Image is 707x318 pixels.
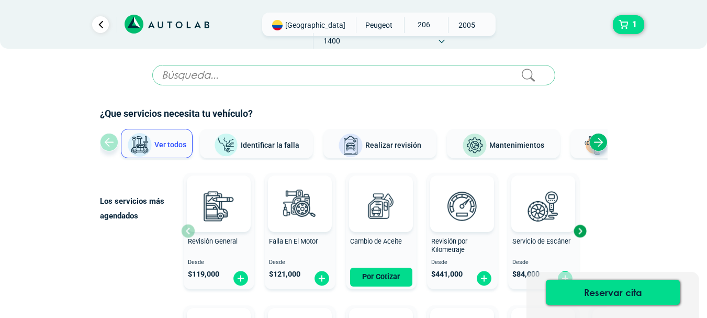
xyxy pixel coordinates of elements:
[365,141,421,149] span: Realizar revisión
[196,183,242,229] img: revision_general-v3.svg
[512,259,575,266] span: Desde
[361,17,398,33] span: PEUGEOT
[447,129,560,158] button: Mantenimientos
[269,259,331,266] span: Desde
[214,133,239,158] img: Identificar la falla
[448,17,486,33] span: 2005
[269,237,318,245] span: Falla En El Motor
[188,259,250,266] span: Desde
[520,183,566,229] img: escaner-v3.svg
[277,183,323,229] img: diagnostic_engine-v3.svg
[512,237,570,245] span: Servicio de Escáner
[121,129,193,158] button: Ver todos
[92,16,109,33] a: Ir al paso anterior
[431,237,467,254] span: Revisión por Kilometraje
[557,270,574,287] img: fi_plus-circle2.svg
[572,223,588,239] div: Next slide
[358,183,404,229] img: cambio_de_aceite-v3.svg
[127,133,152,158] img: Ver todos
[200,129,313,158] button: Identificar la falla
[508,173,579,289] button: Servicio de Escáner Desde $84,000
[265,173,335,289] button: Falla En El Motor Desde $121,000
[232,270,249,287] img: fi_plus-circle2.svg
[613,15,644,34] button: 1
[489,141,544,149] span: Mantenimientos
[431,270,463,279] span: $ 441,000
[350,268,412,287] button: Por Cotizar
[184,173,254,289] button: Revisión General Desde $119,000
[581,133,607,158] img: Latonería y Pintura
[269,270,300,279] span: $ 121,000
[323,129,436,158] button: Realizar revisión
[462,133,487,158] img: Mantenimientos
[272,20,283,30] img: Flag of COLOMBIA
[512,270,540,279] span: $ 84,000
[100,107,608,120] h2: ¿Que servicios necesita tu vehículo?
[446,178,478,209] img: AD0BCuuxAAAAAElFTkSuQmCC
[546,280,680,305] button: Reservar cita
[365,178,397,209] img: AD0BCuuxAAAAAElFTkSuQmCC
[188,270,219,279] span: $ 119,000
[152,65,555,85] input: Búsqueda...
[285,20,345,30] span: [GEOGRAPHIC_DATA]
[427,173,498,289] button: Revisión por Kilometraje Desde $441,000
[241,140,299,149] span: Identificar la falla
[313,270,330,287] img: fi_plus-circle2.svg
[284,178,316,209] img: AD0BCuuxAAAAAElFTkSuQmCC
[405,17,442,32] span: 206
[338,133,363,158] img: Realizar revisión
[203,178,234,209] img: AD0BCuuxAAAAAElFTkSuQmCC
[188,237,238,245] span: Revisión General
[630,16,639,34] span: 1
[100,194,181,223] p: Los servicios más agendados
[476,270,492,287] img: fi_plus-circle2.svg
[154,140,186,149] span: Ver todos
[528,178,559,209] img: AD0BCuuxAAAAAElFTkSuQmCC
[313,33,351,49] span: 1400
[350,237,402,245] span: Cambio de Aceite
[439,183,485,229] img: revision_por_kilometraje-v3.svg
[431,259,493,266] span: Desde
[346,173,417,289] button: Cambio de Aceite Por Cotizar
[589,133,608,151] div: Next slide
